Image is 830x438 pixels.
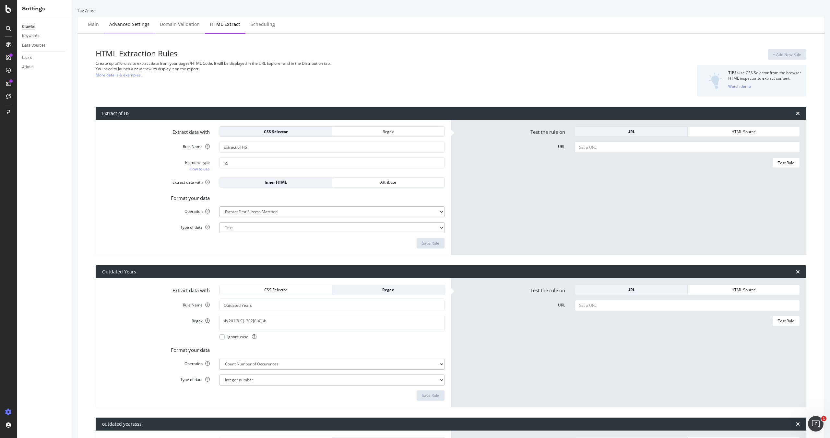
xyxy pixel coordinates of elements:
strong: TIPS: [728,70,738,75]
label: Operation [97,206,215,214]
div: Watch demo [728,84,751,89]
input: Set a URL [575,142,800,153]
button: CSS Selector [219,126,332,137]
label: Regex [97,316,215,324]
a: Keywords [22,33,67,40]
button: Regex [332,285,445,295]
div: HTML Source [693,129,795,134]
input: Provide a name [219,142,445,153]
div: CSS Selector [225,129,327,134]
button: Watch demo [728,81,751,91]
span: 1 [821,416,826,421]
div: Domain Validation [160,21,200,28]
textarea: \b(201[8-9]|202[0-4])\b [219,316,445,331]
button: + Add New Rule [768,49,806,60]
a: Data Sources [22,42,67,49]
div: URL [580,287,682,293]
label: Extract data with [97,126,215,135]
div: Attribute [338,179,439,185]
div: Save Rule [422,393,439,398]
button: URL [575,285,688,295]
button: HTML Source [688,285,800,295]
label: Format your data [97,344,215,353]
label: Extract data with [97,285,215,294]
div: Main [88,21,99,28]
label: URL [453,142,570,149]
div: CSS Selector [225,287,327,293]
div: times [796,269,800,274]
button: CSS Selector [219,285,332,295]
button: HTML Source [688,126,800,137]
button: Save Rule [417,390,445,401]
label: Type of data [97,375,215,382]
a: Users [22,54,67,61]
div: URL [580,129,682,134]
div: Advanced Settings [109,21,149,28]
div: Test Rule [778,318,794,324]
div: Scheduling [251,21,275,28]
label: Test the rule on [453,126,570,135]
div: The Zebra [77,8,825,13]
a: More details & examples. [96,72,142,78]
button: Test Rule [772,157,800,168]
div: HTML Source [693,287,795,293]
div: Data Sources [22,42,45,49]
a: Crawler [22,23,67,30]
div: Users [22,54,32,61]
input: Set a URL [575,300,800,311]
label: Rule Name [97,300,215,308]
label: Test the rule on [453,285,570,294]
iframe: Intercom live chat [808,416,824,432]
img: DZQOUYU0WpgAAAAASUVORK5CYII= [708,72,722,89]
div: Outdated Years [102,269,136,275]
button: URL [575,126,688,137]
div: HTML inspector to extract content. [728,75,801,81]
div: Crawler [22,23,35,30]
div: Admin [22,64,34,71]
div: Keywords [22,33,39,40]
div: Use CSS Selector from the browser [728,70,801,75]
label: Rule Name [97,142,215,149]
button: Inner HTML [219,177,332,188]
button: Regex [332,126,445,137]
div: times [796,421,800,427]
input: CSS Expression [219,157,445,168]
div: Create up to 10 rules to extract data from your pages/HTML Code. It will be displayed in the URL ... [96,61,566,66]
label: Type of data [97,222,215,230]
button: Test Rule [772,316,800,326]
div: HTML Extract [210,21,240,28]
span: Ignore case [227,334,256,340]
div: Extract of H5 [102,110,130,117]
div: Settings [22,5,66,13]
div: Save Rule [422,240,439,246]
a: How to use [190,166,210,172]
div: Test Rule [778,160,794,166]
h3: HTML Extraction Rules [96,49,566,58]
input: Provide a name [219,300,445,311]
div: Regex [338,129,439,134]
label: Operation [97,359,215,366]
a: Admin [22,64,67,71]
label: Format your data [97,192,215,202]
div: You need to launch a new crawl to display it on the report. [96,66,566,72]
div: Regex [338,287,439,293]
div: times [796,111,800,116]
button: Attribute [332,177,445,188]
button: Save Rule [417,238,445,248]
div: outdated yearssss [102,421,142,427]
div: Inner HTML [225,179,327,185]
label: Extract data with [97,177,215,185]
label: URL [453,300,570,308]
div: Element Type [102,160,210,165]
div: + Add New Rule [773,52,801,57]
